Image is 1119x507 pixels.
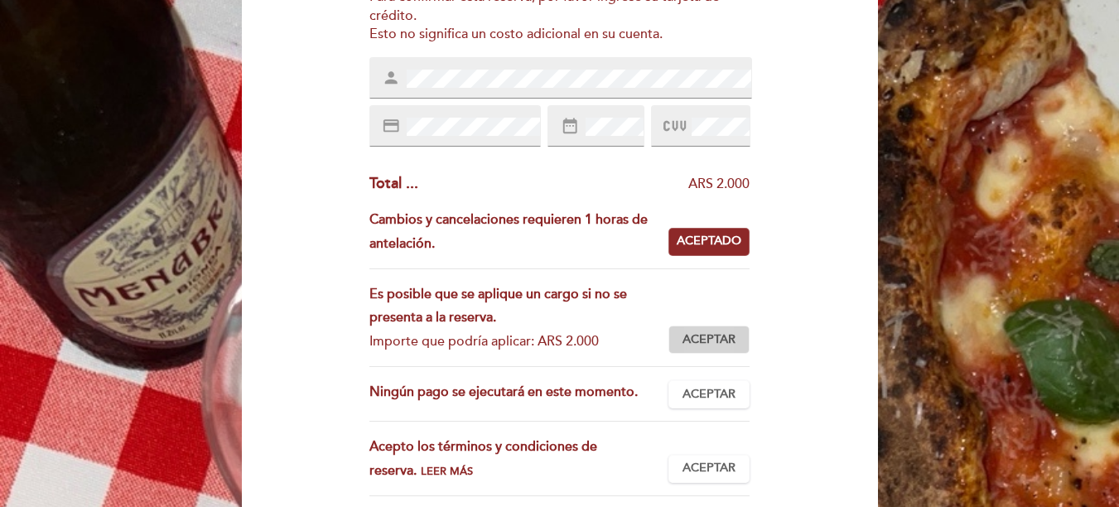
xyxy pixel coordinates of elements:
[682,460,736,477] span: Aceptar
[668,326,750,354] button: Aceptar
[369,208,668,256] div: Cambios y cancelaciones requieren 1 horas de antelación.
[369,174,418,192] span: Total ...
[668,455,750,483] button: Aceptar
[382,69,400,87] i: person
[677,233,741,250] span: Aceptado
[418,175,750,194] div: ARS 2.000
[369,435,668,483] div: Acepto los términos y condiciones de reserva.
[382,117,400,135] i: credit_card
[682,386,736,403] span: Aceptar
[682,331,736,349] span: Aceptar
[668,228,750,256] button: Aceptado
[369,380,668,408] div: Ningún pago se ejecutará en este momento.
[369,282,655,331] div: Es posible que se aplique un cargo si no se presenta a la reserva.
[668,380,750,408] button: Aceptar
[561,117,579,135] i: date_range
[369,330,655,354] div: Importe que podría aplicar: ARS 2.000
[421,465,473,478] span: Leer más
